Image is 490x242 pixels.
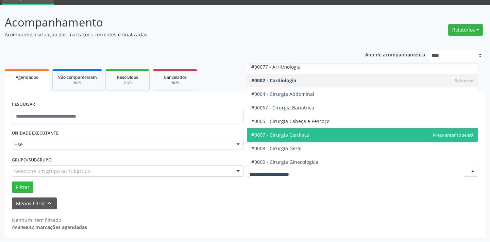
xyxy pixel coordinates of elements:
[111,81,145,86] div: 2025
[46,200,53,207] i: keyboard_arrow_up
[251,159,318,165] span: #0009 - Cirurgia Ginecologica
[251,145,302,152] span: #0008 - Cirurgia Geral
[251,132,309,138] span: #0007 - Cirurgia Cardiaca
[18,224,87,230] strong: 346842 marcações agendadas
[251,64,301,70] span: #00077 - Arritmologia
[14,141,230,148] span: Hse
[5,14,341,31] p: Acompanhamento
[251,77,296,84] span: #0002 - Cardiologia
[164,74,187,80] span: Cancelados
[12,99,35,110] label: PESQUISAR
[448,24,483,36] button: Relatórios
[12,217,87,224] div: Nenhum item filtrado
[12,181,33,193] button: Filtrar
[158,81,192,86] div: 2025
[57,74,97,80] span: Não compareceram
[12,128,58,139] label: UNIDADE EXECUTANTE
[57,81,97,86] div: 2025
[14,168,90,175] span: Selecione um grupo ou subgrupo
[12,224,87,231] div: de
[251,118,330,124] span: #0005 - Cirurgia Cabeça e Pescoço
[5,31,341,38] p: Acompanhe a situação das marcações correntes e finalizadas
[251,104,314,111] span: #00067 - Cirurgia Bariatrica
[251,91,314,97] span: #0004 - Cirurgia Abdominal
[12,155,52,165] label: Grupo/Subgrupo
[365,50,425,58] p: Ano de acompanhamento
[117,74,138,80] span: Resolvidos
[12,197,57,209] button: Menos filtroskeyboard_arrow_up
[16,74,38,80] span: Agendados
